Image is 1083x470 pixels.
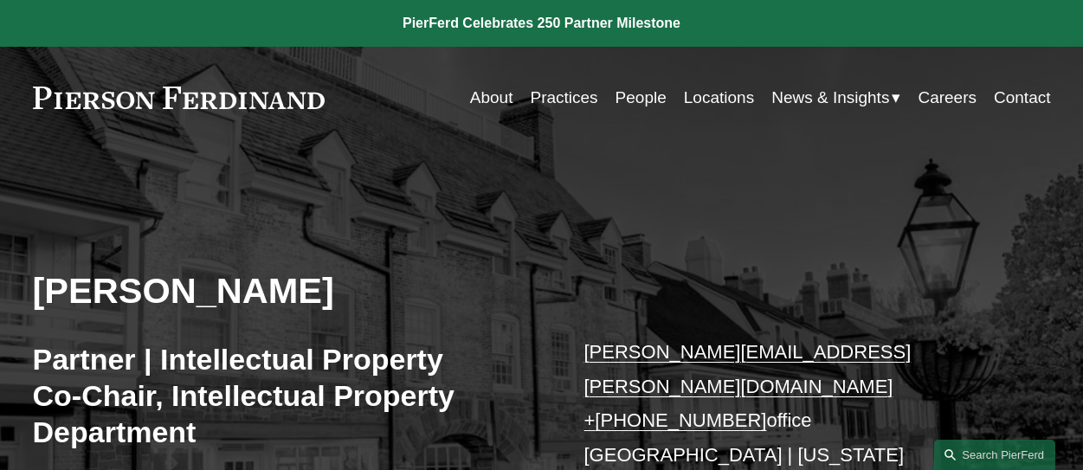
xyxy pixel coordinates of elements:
[934,440,1055,470] a: Search this site
[595,409,766,431] a: [PHONE_NUMBER]
[470,81,513,114] a: About
[994,81,1050,114] a: Contact
[530,81,597,114] a: Practices
[918,81,977,114] a: Careers
[771,83,889,113] span: News & Insights
[584,341,912,397] a: [PERSON_NAME][EMAIL_ADDRESS][PERSON_NAME][DOMAIN_NAME]
[33,341,542,450] h3: Partner | Intellectual Property Co-Chair, Intellectual Property Department
[616,81,667,114] a: People
[33,269,542,312] h2: [PERSON_NAME]
[684,81,754,114] a: Locations
[584,409,596,431] a: +
[771,81,900,114] a: folder dropdown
